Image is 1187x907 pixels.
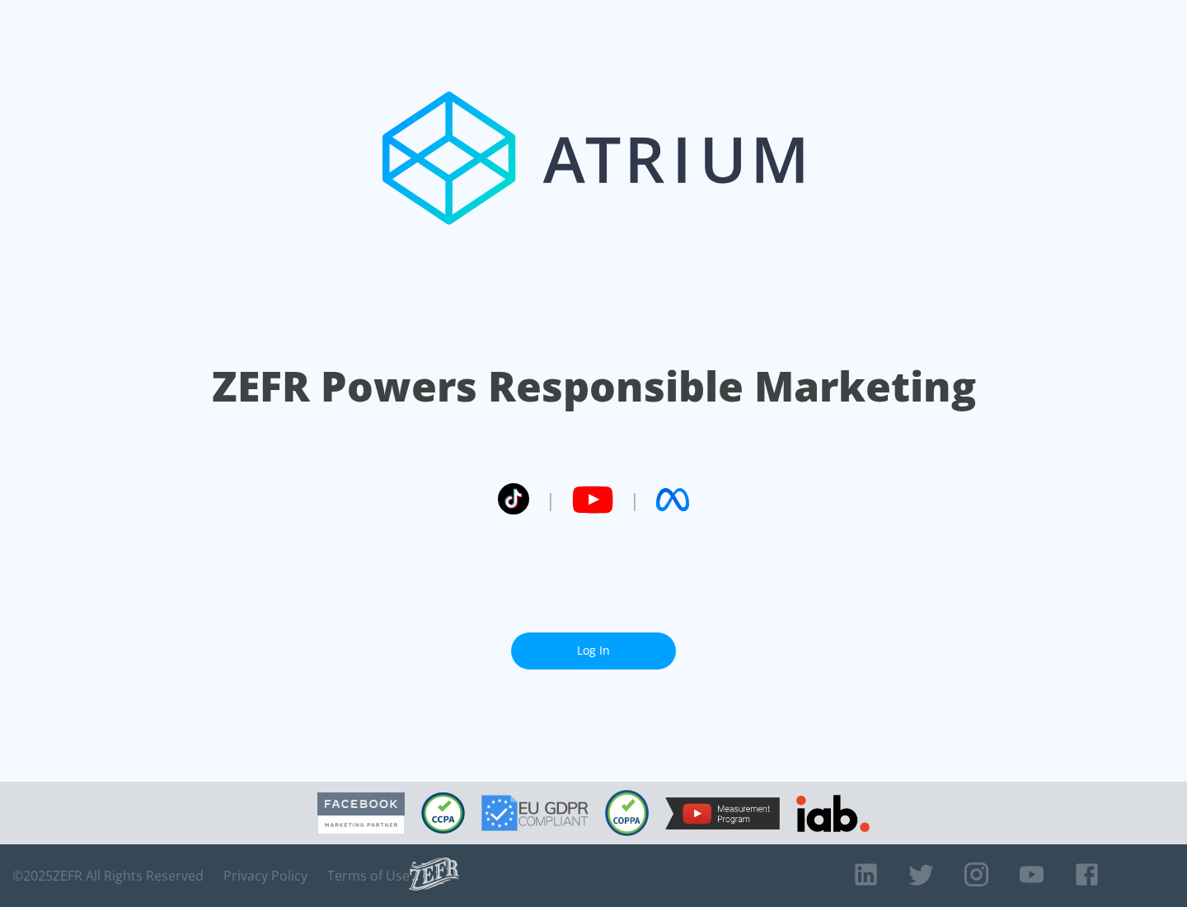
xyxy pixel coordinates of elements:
span: | [546,487,556,512]
a: Log In [511,632,676,670]
img: Facebook Marketing Partner [317,792,405,834]
img: IAB [796,795,870,832]
img: YouTube Measurement Program [665,797,780,829]
a: Terms of Use [327,867,410,884]
span: © 2025 ZEFR All Rights Reserved [12,867,204,884]
img: CCPA Compliant [421,792,465,834]
h1: ZEFR Powers Responsible Marketing [212,358,976,415]
span: | [630,487,640,512]
img: GDPR Compliant [481,795,589,831]
a: Privacy Policy [223,867,307,884]
img: COPPA Compliant [605,790,649,836]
